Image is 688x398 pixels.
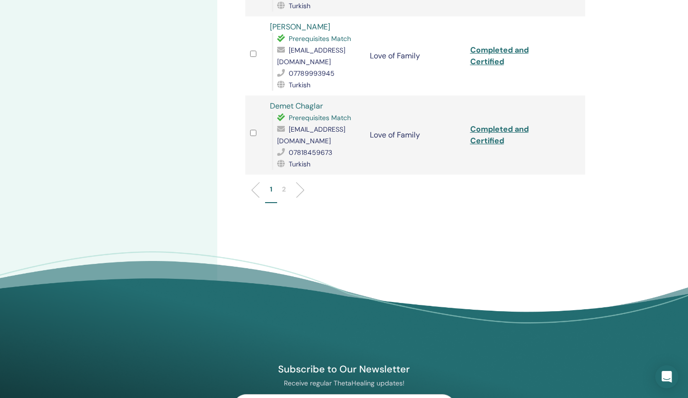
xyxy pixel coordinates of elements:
span: Turkish [289,1,310,10]
a: Demet Chaglar [270,101,323,111]
span: [EMAIL_ADDRESS][DOMAIN_NAME] [277,46,345,66]
span: Prerequisites Match [289,113,351,122]
span: Turkish [289,160,310,168]
span: Prerequisites Match [289,34,351,43]
p: Receive regular ThetaHealing updates! [233,379,456,387]
a: [PERSON_NAME] [270,22,330,32]
span: [EMAIL_ADDRESS][DOMAIN_NAME] [277,125,345,145]
td: Love of Family [365,16,465,96]
p: 1 [270,184,272,194]
p: 2 [282,184,286,194]
a: Completed and Certified [470,45,529,67]
span: Turkish [289,81,310,89]
div: Open Intercom Messenger [655,365,678,388]
span: 07789993945 [289,69,335,78]
td: Love of Family [365,96,465,175]
span: 07818459673 [289,148,332,157]
a: Completed and Certified [470,124,529,146]
h4: Subscribe to Our Newsletter [233,363,456,375]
